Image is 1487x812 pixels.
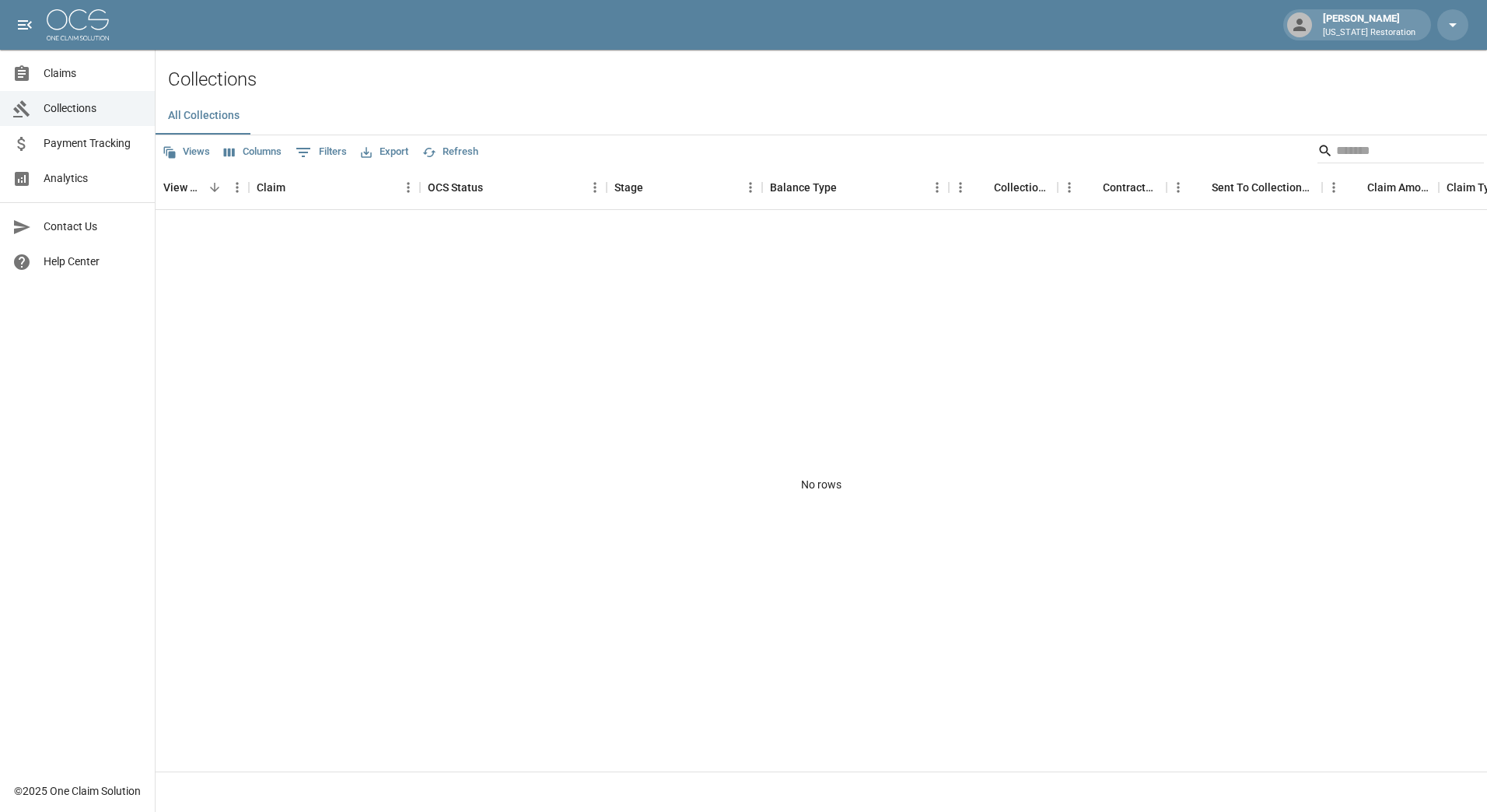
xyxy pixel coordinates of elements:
[1212,166,1314,209] div: Sent To Collections Date
[257,166,285,209] div: Claim
[44,100,142,117] span: Collections
[1167,176,1190,199] button: Menu
[156,166,249,209] div: View Collection
[762,166,949,209] div: Balance Type
[607,166,762,209] div: Stage
[44,135,142,152] span: Payment Tracking
[1345,177,1367,198] button: Sort
[1323,26,1415,40] p: [US_STATE] Restoration
[420,166,607,209] div: OCS Status
[925,176,949,199] button: Menu
[1167,166,1322,209] div: Sent To Collections Date
[249,166,420,209] div: Claim
[357,140,412,164] button: Export
[1058,166,1167,209] div: Contractor Amount
[397,176,420,199] button: Menu
[9,9,40,40] button: open drawer
[220,140,285,164] button: Select columns
[428,166,483,209] div: OCS Status
[44,219,142,235] span: Contact Us
[614,166,643,209] div: Stage
[285,177,307,198] button: Sort
[837,177,859,198] button: Sort
[972,177,994,198] button: Sort
[418,140,482,164] button: Refresh
[1322,166,1439,209] div: Claim Amount
[1103,166,1159,209] div: Contractor Amount
[1081,177,1103,198] button: Sort
[159,140,214,164] button: Views
[156,97,1487,135] div: dynamic tabs
[14,783,141,799] div: © 2025 One Claim Solution
[739,176,762,199] button: Menu
[643,177,665,198] button: Sort
[226,176,249,199] button: Menu
[1322,176,1345,199] button: Menu
[1317,138,1484,166] div: Search
[1190,177,1212,198] button: Sort
[44,65,142,82] span: Claims
[583,176,607,199] button: Menu
[483,177,505,198] button: Sort
[1058,176,1081,199] button: Menu
[994,166,1050,209] div: Collections Fee
[168,68,1487,91] h2: Collections
[47,9,109,40] img: ocs-logo-white-transparent.png
[949,166,1058,209] div: Collections Fee
[1317,11,1422,39] div: [PERSON_NAME]
[770,166,837,209] div: Balance Type
[44,170,142,187] span: Analytics
[1367,166,1431,209] div: Claim Amount
[204,177,226,198] button: Sort
[163,166,204,209] div: View Collection
[44,254,142,270] span: Help Center
[156,210,1487,760] div: No rows
[292,140,351,165] button: Show filters
[156,97,252,135] button: All Collections
[949,176,972,199] button: Menu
